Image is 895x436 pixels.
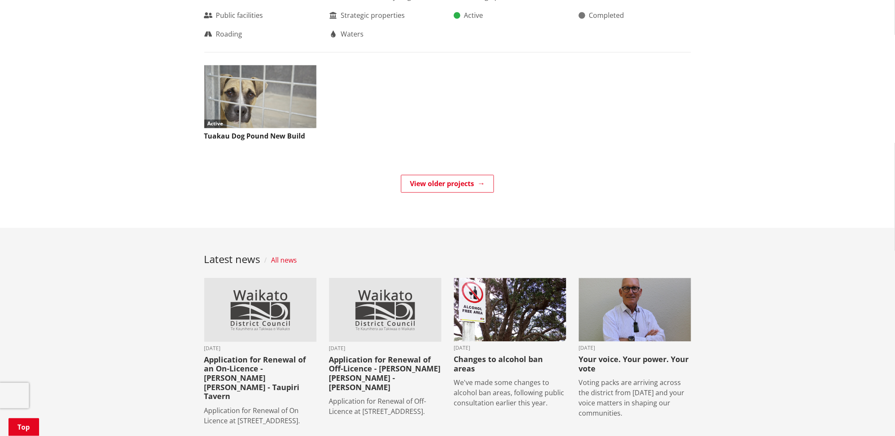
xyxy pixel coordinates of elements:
h3: Your voice. Your power. Your vote [579,355,691,373]
img: Craig Hobbs [579,278,691,341]
div: Roading [204,29,316,39]
a: View older projects [401,175,494,193]
a: Puppy in the current poundActiveTuakau Dog Pound New Build [204,65,316,141]
img: No image supplied [205,278,316,341]
a: Waikato District Council logo [DATE] Application for Renewal of an On-Licence - [PERSON_NAME] [PE... [204,278,316,425]
div: Active [204,119,227,128]
h3: Latest news [204,253,260,266]
img: Dog pound [204,65,316,128]
p: Application for Renewal of On Licence at [STREET_ADDRESS]. [204,405,316,426]
h3: Application for Renewal of Off-Licence - [PERSON_NAME] [PERSON_NAME] - [PERSON_NAME] [329,355,441,392]
h3: Tuakau Dog Pound New Build [204,132,316,140]
p: Application for Renewal of Off-Licence at [STREET_ADDRESS]. [329,396,441,416]
a: [DATE] Your voice. Your power. Your vote Voting packs are arriving across the district from [DATE... [579,278,691,418]
h3: Application for Renewal of an On-Licence - [PERSON_NAME] [PERSON_NAME] - Taupiri Tavern [204,355,316,401]
div: Strategic properties [329,10,441,20]
div: Active [454,10,566,20]
a: Waikato District Council logo [DATE] Application for Renewal of Off-Licence - [PERSON_NAME] [PERS... [329,278,441,416]
time: [DATE] [454,345,566,351]
img: No image supplied [330,278,441,341]
a: Top [8,418,39,436]
img: Alcohol Control Bylaw adopted - August 2025 (2) [454,278,566,341]
iframe: Messenger Launcher [856,400,887,431]
a: [DATE] Changes to alcohol ban areas We've made some changes to alcohol ban areas, following publi... [454,278,566,408]
div: Waters [329,29,441,39]
time: [DATE] [204,346,316,351]
a: All news [271,255,297,265]
time: [DATE] [579,345,691,351]
span: / [265,255,267,265]
h3: Changes to alcohol ban areas [454,355,566,373]
p: Voting packs are arriving across the district from [DATE] and your voice matters in shaping our c... [579,377,691,418]
div: Public facilities [204,10,316,20]
p: We've made some changes to alcohol ban areas, following public consultation earlier this year. [454,377,566,408]
div: Completed [579,10,691,20]
time: [DATE] [329,346,441,351]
